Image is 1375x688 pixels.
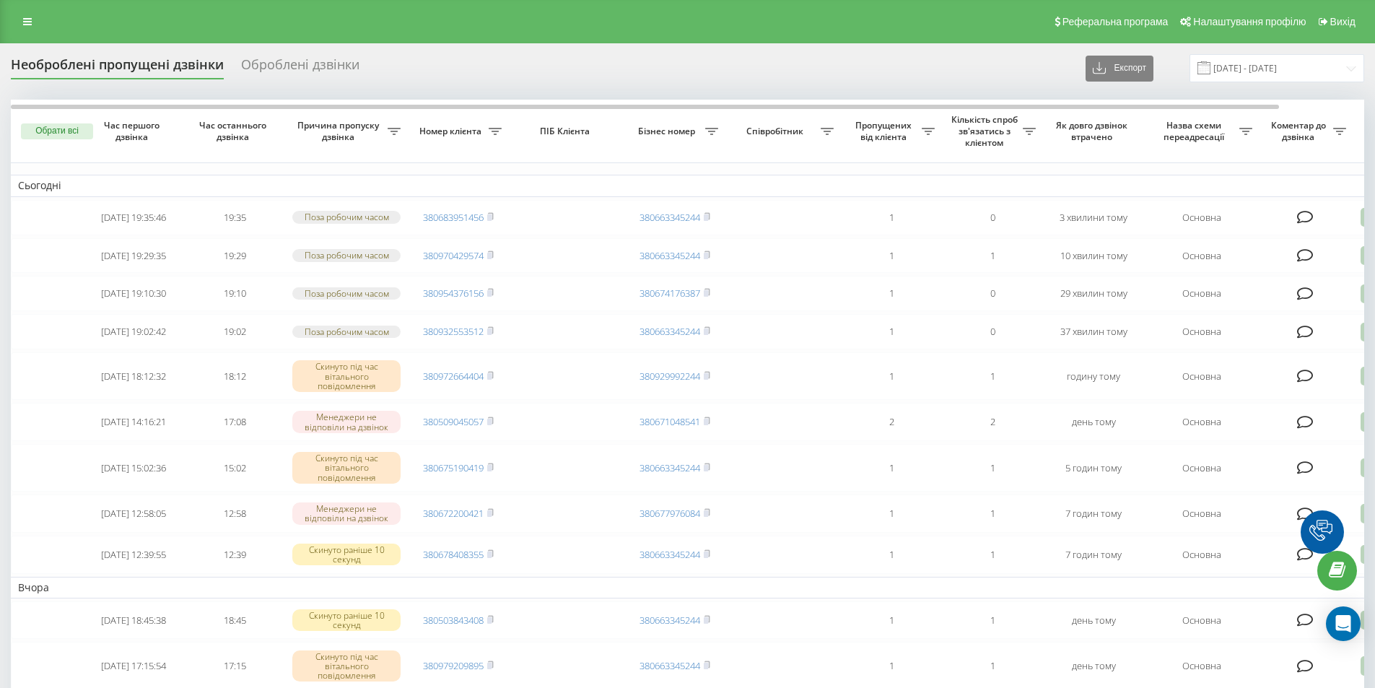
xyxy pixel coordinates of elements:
div: Скинуто під час вітального повідомлення [292,650,401,682]
span: Налаштування профілю [1193,16,1306,27]
a: 380663345244 [640,614,700,627]
td: 1 [942,352,1043,400]
td: 17:08 [184,403,285,441]
a: 380663345244 [640,325,700,338]
td: 19:35 [184,200,285,235]
button: Експорт [1086,56,1153,82]
a: 380663345244 [640,249,700,262]
td: 15:02 [184,444,285,492]
div: Оброблені дзвінки [241,57,359,79]
a: 380972664404 [423,370,484,383]
td: 2 [942,403,1043,441]
span: Причина пропуску дзвінка [292,120,388,142]
td: Основна [1144,276,1260,311]
td: [DATE] 18:45:38 [83,601,184,640]
a: 380954376156 [423,287,484,300]
a: 380503843408 [423,614,484,627]
a: 380932553512 [423,325,484,338]
td: [DATE] 19:02:42 [83,314,184,349]
td: 1 [841,238,942,274]
a: 380979209895 [423,659,484,672]
td: [DATE] 19:10:30 [83,276,184,311]
a: 380663345244 [640,461,700,474]
td: годину тому [1043,352,1144,400]
a: 380509045057 [423,415,484,428]
td: [DATE] 19:35:46 [83,200,184,235]
td: 2 [841,403,942,441]
td: 7 годин тому [1043,495,1144,533]
td: 0 [942,276,1043,311]
td: Основна [1144,536,1260,574]
td: 1 [841,314,942,349]
td: [DATE] 12:58:05 [83,495,184,533]
div: Поза робочим часом [292,287,401,300]
td: 12:39 [184,536,285,574]
td: 7 годин тому [1043,536,1144,574]
td: 29 хвилин тому [1043,276,1144,311]
span: Коментар до дзвінка [1267,120,1333,142]
a: 380674176387 [640,287,700,300]
a: 380677976084 [640,507,700,520]
div: Скинуто раніше 10 секунд [292,609,401,631]
td: 0 [942,200,1043,235]
td: день тому [1043,601,1144,640]
div: Необроблені пропущені дзвінки [11,57,224,79]
span: Час першого дзвінка [95,120,173,142]
span: Співробітник [733,126,821,137]
span: Бізнес номер [632,126,705,137]
td: 19:02 [184,314,285,349]
div: Поза робочим часом [292,211,401,223]
div: Менеджери не відповіли на дзвінок [292,502,401,524]
div: Скинуто під час вітального повідомлення [292,360,401,392]
td: [DATE] 18:12:32 [83,352,184,400]
td: 18:12 [184,352,285,400]
span: ПІБ Клієнта [521,126,612,137]
span: Пропущених від клієнта [848,120,922,142]
a: 380675190419 [423,461,484,474]
td: 19:10 [184,276,285,311]
td: 1 [841,200,942,235]
td: 1 [942,601,1043,640]
div: Поза робочим часом [292,326,401,338]
div: Поза робочим часом [292,249,401,261]
td: 0 [942,314,1043,349]
td: 1 [841,276,942,311]
td: 1 [841,536,942,574]
td: Основна [1144,403,1260,441]
td: 1 [841,444,942,492]
td: 37 хвилин тому [1043,314,1144,349]
div: Open Intercom Messenger [1326,606,1361,641]
a: 380663345244 [640,548,700,561]
a: 380678408355 [423,548,484,561]
td: 1 [841,601,942,640]
td: [DATE] 19:29:35 [83,238,184,274]
td: Основна [1144,238,1260,274]
td: 3 хвилини тому [1043,200,1144,235]
td: Основна [1144,495,1260,533]
span: Як довго дзвінок втрачено [1055,120,1132,142]
span: Час останнього дзвінка [196,120,274,142]
td: [DATE] 14:16:21 [83,403,184,441]
div: Менеджери не відповіли на дзвінок [292,411,401,432]
td: Основна [1144,601,1260,640]
a: 380683951456 [423,211,484,224]
div: Скинуто раніше 10 секунд [292,544,401,565]
td: 18:45 [184,601,285,640]
a: 380672200421 [423,507,484,520]
button: Обрати всі [21,123,93,139]
td: [DATE] 15:02:36 [83,444,184,492]
td: 1 [841,495,942,533]
td: день тому [1043,403,1144,441]
td: Основна [1144,314,1260,349]
a: 380671048541 [640,415,700,428]
span: Номер клієнта [415,126,489,137]
td: 1 [942,495,1043,533]
td: 1 [942,444,1043,492]
td: Основна [1144,444,1260,492]
a: 380663345244 [640,211,700,224]
td: 5 годин тому [1043,444,1144,492]
td: Основна [1144,200,1260,235]
a: 380663345244 [640,659,700,672]
span: Кількість спроб зв'язатись з клієнтом [949,114,1023,148]
td: 1 [942,238,1043,274]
